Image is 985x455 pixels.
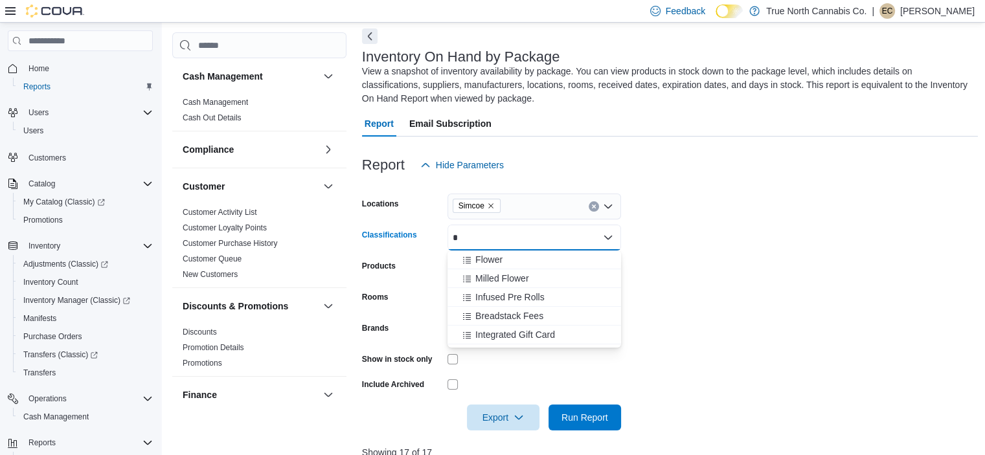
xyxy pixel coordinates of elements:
span: Customers [23,149,153,165]
span: Infused Pre Rolls [475,291,545,304]
label: Locations [362,199,399,209]
button: Inventory Count [13,273,158,291]
button: Reports [13,78,158,96]
span: Export [475,405,532,430]
button: Next [362,28,378,44]
button: Operations [23,391,72,406]
span: Inventory Manager (Classic) [18,293,153,308]
span: Catalog [23,176,153,192]
span: Users [23,126,43,136]
button: Hide Parameters [415,152,509,178]
button: Inventory [23,238,65,254]
a: Inventory Count [18,274,84,290]
button: Remove Simcoe from selection in this group [487,202,495,210]
span: Hide Parameters [436,159,504,172]
button: Clear input [589,201,599,212]
button: Customer [183,180,318,193]
label: Classifications [362,230,417,240]
button: Compliance [321,142,336,157]
span: EC [882,3,893,19]
button: Discounts & Promotions [321,298,336,314]
a: My Catalog (Classic) [18,194,110,210]
label: Brands [362,323,389,333]
span: Transfers [23,368,56,378]
span: Customer Loyalty Points [183,223,267,233]
p: True North Cannabis Co. [766,3,866,19]
img: Cova [26,5,84,17]
span: Purchase Orders [23,331,82,342]
a: Home [23,61,54,76]
div: Choose from the following options [447,250,621,344]
span: Users [28,107,49,118]
a: Cash Out Details [183,113,242,122]
span: Promotions [18,212,153,228]
span: Simcoe [459,199,484,212]
label: Products [362,261,396,271]
button: Users [13,122,158,140]
button: Home [3,59,158,78]
span: Transfers (Classic) [18,347,153,362]
a: New Customers [183,270,238,279]
a: Cash Management [18,409,94,425]
button: Customer [321,179,336,194]
p: [PERSON_NAME] [900,3,975,19]
button: Inventory [3,237,158,255]
a: Transfers (Classic) [13,346,158,364]
span: Inventory Count [18,274,153,290]
button: Export [467,405,539,430]
span: Inventory Manager (Classic) [23,295,130,305]
span: Simcoe [453,199,501,213]
span: Report [365,111,394,137]
button: Compliance [183,143,318,156]
span: My Catalog (Classic) [18,194,153,210]
button: Users [23,105,54,120]
span: Customer Purchase History [183,238,278,249]
h3: Compliance [183,143,234,156]
a: Manifests [18,311,62,326]
a: Inventory Manager (Classic) [13,291,158,309]
a: Reports [18,79,56,94]
span: Reports [23,82,51,92]
a: Adjustments (Classic) [18,256,113,272]
span: Manifests [18,311,153,326]
p: | [872,3,874,19]
span: Cash Management [23,412,89,422]
h3: Cash Management [183,70,263,83]
button: Operations [3,390,158,408]
span: Dark Mode [716,18,716,19]
span: Integrated Gift Card [475,328,555,341]
span: Catalog [28,179,55,189]
span: Customer Activity List [183,207,257,217]
a: Promotion Details [183,343,244,352]
span: Reports [23,435,153,450]
span: Flower [475,253,503,266]
span: Users [23,105,153,120]
span: Adjustments (Classic) [23,259,108,269]
button: Reports [3,434,158,452]
button: Flower [447,250,621,269]
button: Cash Management [13,408,158,426]
span: Operations [23,391,153,406]
div: View a snapshot of inventory availability by package. You can view products in stock down to the ... [362,65,972,105]
a: Customer Purchase History [183,239,278,248]
span: Cash Management [18,409,153,425]
span: Customer Queue [183,254,242,264]
label: Include Archived [362,379,424,390]
span: Purchase Orders [18,329,153,344]
span: Inventory [23,238,153,254]
label: Rooms [362,292,389,302]
button: Purchase Orders [13,327,158,346]
button: Customers [3,148,158,166]
button: Finance [321,387,336,403]
button: Cash Management [183,70,318,83]
button: Breadstack Fees [447,307,621,326]
button: Catalog [3,175,158,193]
button: Integrated Gift Card [447,326,621,344]
button: Infused Pre Rolls [447,288,621,307]
button: Users [3,104,158,122]
span: My Catalog (Classic) [23,197,105,207]
span: Adjustments (Classic) [18,256,153,272]
span: Discounts [183,327,217,337]
a: Transfers (Classic) [18,347,103,362]
h3: Inventory On Hand by Package [362,49,560,65]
